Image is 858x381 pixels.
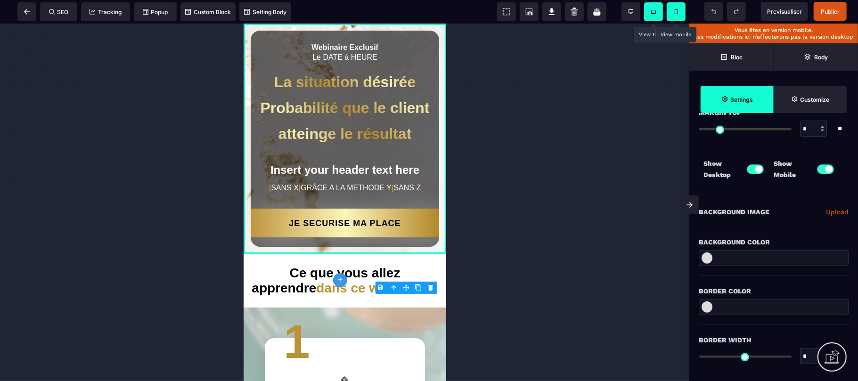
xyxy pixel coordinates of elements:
span: Open Style Manager [774,86,847,113]
span: Popup [143,8,168,16]
text: SANS X GRÂCE A LA METHODE Y SANS Z [7,158,196,171]
a: Upload [826,206,849,218]
b: Webinaire Exclusif [68,20,135,28]
span: Settings [701,86,774,113]
p: Show Mobile [774,158,809,180]
h1: 1 [40,286,163,350]
span: Open Layer Manager [774,43,858,71]
button: JE SECURISE MA PLACE [7,185,196,214]
p: Vous êtes en version mobile. [694,27,853,33]
p: Background Image [699,206,769,218]
div: Background Color [699,236,849,248]
div: Border Color [699,285,849,297]
span: Previsualiser [767,8,802,15]
span: SEO [49,8,69,16]
span: dans ce webinaire : [73,257,194,272]
b: | [148,160,150,168]
h1: Ce que vous allez apprendre [7,237,196,277]
b: | [55,160,57,168]
strong: Bloc [731,54,743,61]
span: Publier [821,8,840,15]
strong: Settings [730,96,753,103]
strong: Customize [800,96,829,103]
p: Les modifications ici n’affecterons pas la version desktop [694,33,853,40]
p: Show Desktop [703,158,739,180]
span: Screenshot [520,2,539,21]
h2: Insert your header text here [7,135,196,158]
text: Le DATE à HEURE [7,16,196,41]
span: View components [497,2,516,21]
span: Custom Block [185,8,231,16]
span: Preview [761,2,808,21]
span: Open Blocks [689,43,774,71]
span: Setting Body [244,8,286,16]
span: Tracking [90,8,122,16]
strong: Body [814,54,828,61]
b: | [25,160,27,168]
h1: La situation désirée Probabilité que le client atteinge le résultat [7,41,196,128]
span: Border Width [699,334,751,346]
